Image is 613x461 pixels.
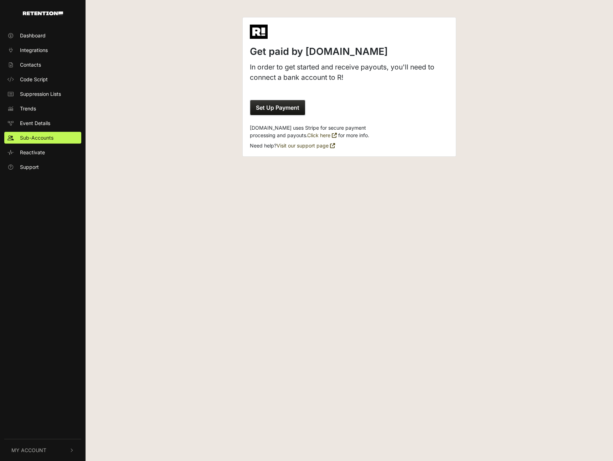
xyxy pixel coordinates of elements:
span: Support [20,163,39,171]
span: Contacts [20,61,41,68]
span: Sub-Accounts [20,134,53,141]
span: Integrations [20,46,48,54]
a: Integrations [4,44,81,56]
p: Need help? [250,142,379,149]
a: Code Script [4,73,81,85]
button: My Account [4,439,81,461]
span: Trends [20,105,36,112]
a: Event Details [4,117,81,129]
a: Set Up Payment [250,100,305,115]
a: Dashboard [4,30,81,41]
span: Code Script [20,76,48,83]
a: Visit our support page [277,143,335,149]
span: My Account [11,446,46,454]
span: Dashboard [20,32,46,39]
img: Retention.com [23,11,63,15]
a: Suppression Lists [4,88,81,100]
span: Event Details [20,119,50,127]
a: Trends [4,103,81,114]
a: Sub-Accounts [4,132,81,144]
h1: Get paid by [DOMAIN_NAME] [250,46,449,58]
span: Suppression Lists [20,90,61,98]
a: Click here [307,132,338,138]
p: In order to get started and receive payouts, you'll need to connect a bank account to R! [250,62,449,83]
a: Reactivate [4,146,81,158]
span: Reactivate [20,149,45,156]
a: Support [4,161,81,173]
img: R! logo [250,25,268,39]
a: Contacts [4,59,81,71]
p: [DOMAIN_NAME] uses Stripe for secure payment processing and payouts. for more info. [250,124,379,139]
